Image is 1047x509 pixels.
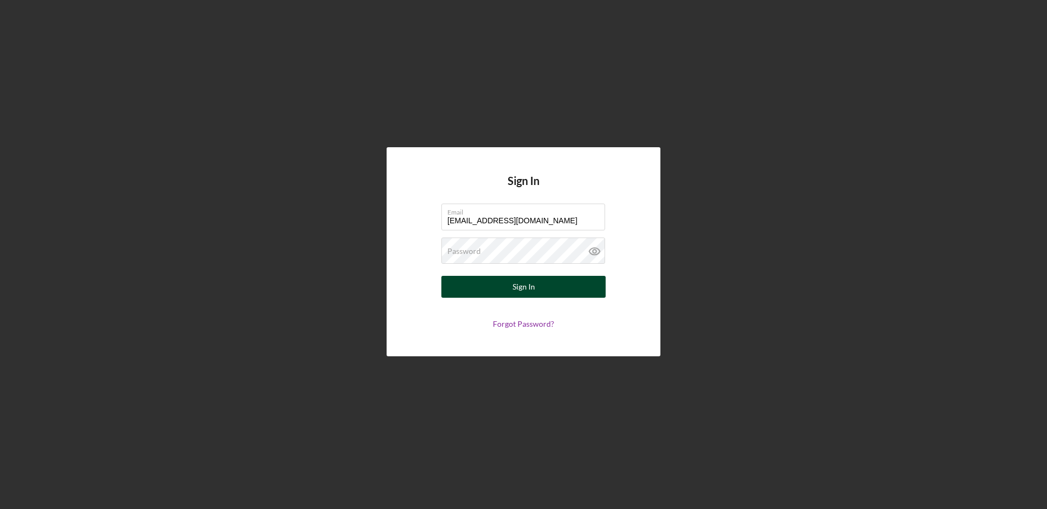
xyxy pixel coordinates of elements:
[513,276,535,298] div: Sign In
[508,175,539,204] h4: Sign In
[493,319,554,328] a: Forgot Password?
[447,204,605,216] label: Email
[441,276,606,298] button: Sign In
[447,247,481,256] label: Password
